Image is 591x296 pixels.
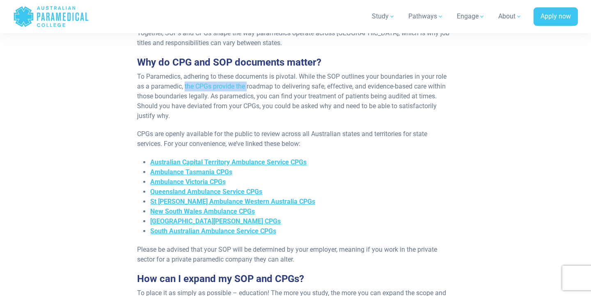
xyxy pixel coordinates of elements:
span: Please be advised that your SOP will be determined by your employer, meaning if you work in the p... [137,246,437,263]
a: Apply now [534,7,578,26]
a: Australian Capital Territory Ambulance Service CPGs [150,158,307,166]
p: Together, SOPs and CPGs shape the way paramedics operate across [GEOGRAPHIC_DATA], which is why j... [137,28,454,48]
span: CPGs are openly available for the public to review across all Australian states and territories f... [137,130,427,148]
a: Queensland Ambulance Service CPGs [150,188,262,196]
span: To Paramedics, adhering to these documents is pivotal. While the SOP outlines your boundaries in ... [137,73,447,120]
a: Study [367,5,400,28]
a: Ambulance Tasmania CPGs [150,168,232,176]
a: About [493,5,527,28]
a: South Australian Ambulance Service CPGs [150,227,276,235]
a: Ambulance Victoria CPGs [150,178,226,186]
a: Australian Paramedical College [13,3,89,30]
a: [GEOGRAPHIC_DATA][PERSON_NAME] CPGs [150,217,281,225]
a: St [PERSON_NAME] Ambulance Western Australia CPGs [150,198,315,205]
a: Pathways [403,5,449,28]
span: Why do CPG and SOP documents matter? [137,57,321,68]
a: New South Wales Ambulance CPGs [150,207,255,215]
span: How can I expand my SOP and CPGs? [137,273,304,285]
a: Engage [452,5,490,28]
